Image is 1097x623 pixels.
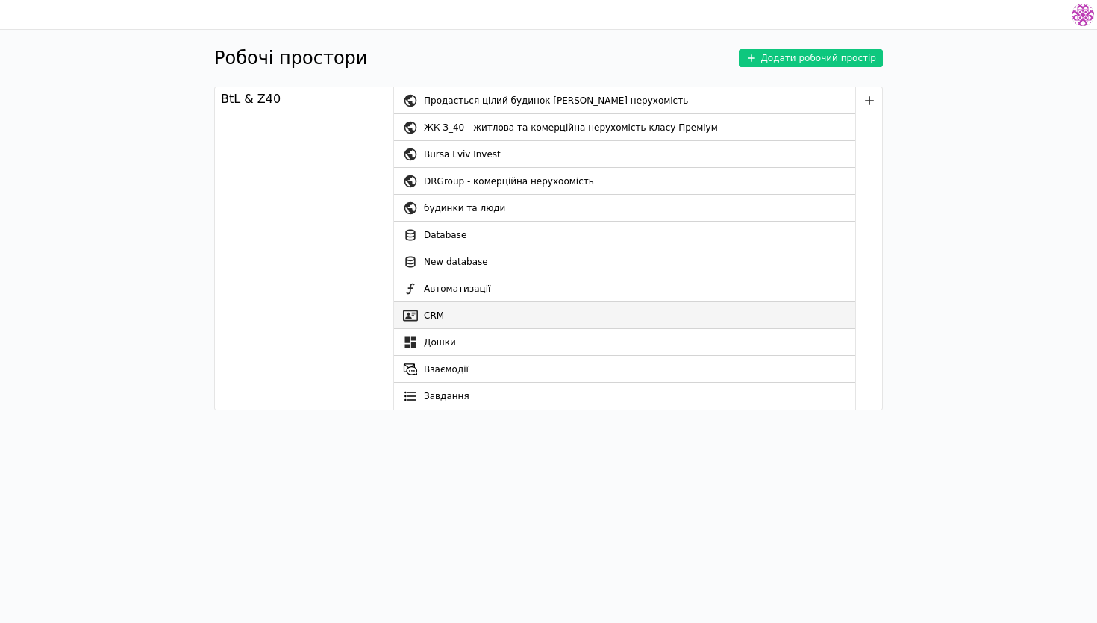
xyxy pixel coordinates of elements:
[394,329,855,356] a: Дошки
[394,275,855,302] a: Автоматизації
[739,49,883,67] button: Додати робочий простір
[394,302,855,329] a: CRM
[214,45,367,72] h1: Робочі простори
[424,168,855,195] div: DRGroup - комерційна нерухоомість
[424,87,855,114] div: Продається цілий будинок [PERSON_NAME] нерухомість
[394,168,855,195] a: DRGroup - комерційна нерухоомість
[221,90,281,108] div: BtL & Z40
[424,114,855,141] div: ЖК З_40 - житлова та комерційна нерухомість класу Преміум
[394,141,855,168] a: Bursa Lviv Invest
[394,222,855,248] a: Database
[424,195,855,222] div: будинки та люди
[394,383,855,410] a: Завдання
[394,87,855,114] a: Продається цілий будинок [PERSON_NAME] нерухомість
[394,248,855,275] a: New database
[394,114,855,141] a: ЖК З_40 - житлова та комерційна нерухомість класу Преміум
[424,141,855,168] div: Bursa Lviv Invest
[1072,4,1094,26] img: 137b5da8a4f5046b86490006a8dec47a
[394,356,855,383] a: Взаємодії
[394,195,855,222] a: будинки та люди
